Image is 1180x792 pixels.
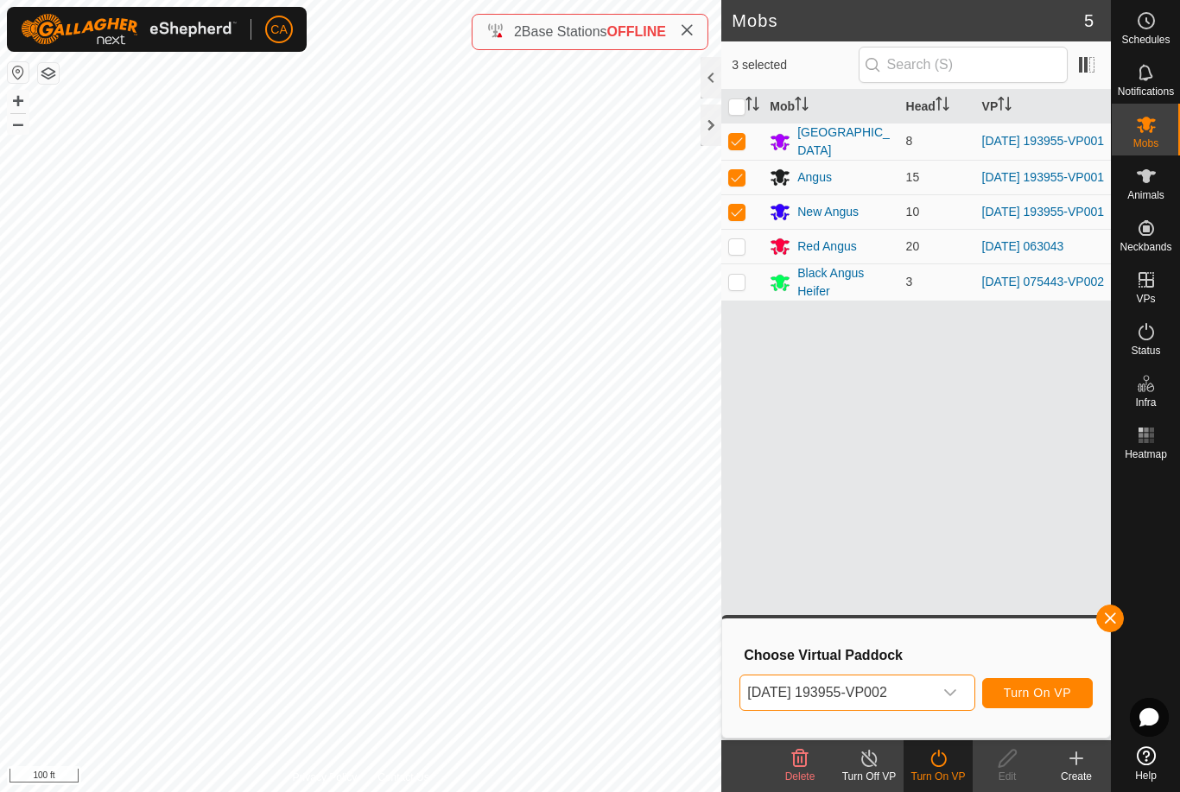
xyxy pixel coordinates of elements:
[933,675,967,710] div: dropdown trigger
[1136,294,1155,304] span: VPs
[38,63,59,84] button: Map Layers
[732,10,1084,31] h2: Mobs
[1120,242,1171,252] span: Neckbands
[377,770,428,785] a: Contact Us
[745,99,759,113] p-sorticon: Activate to sort
[763,90,898,124] th: Mob
[899,90,975,124] th: Head
[797,264,891,301] div: Black Angus Heifer
[1131,345,1160,356] span: Status
[293,770,358,785] a: Privacy Policy
[906,205,920,219] span: 10
[906,170,920,184] span: 15
[797,168,832,187] div: Angus
[8,113,29,134] button: –
[973,769,1042,784] div: Edit
[8,62,29,83] button: Reset Map
[795,99,809,113] p-sorticon: Activate to sort
[785,770,815,782] span: Delete
[1127,190,1164,200] span: Animals
[522,24,607,39] span: Base Stations
[8,91,29,111] button: +
[1112,739,1180,788] a: Help
[906,239,920,253] span: 20
[1135,770,1157,781] span: Help
[982,134,1104,148] a: [DATE] 193955-VP001
[1004,686,1071,700] span: Turn On VP
[1118,86,1174,97] span: Notifications
[797,203,859,221] div: New Angus
[982,239,1064,253] a: [DATE] 063043
[975,90,1111,124] th: VP
[906,275,913,288] span: 3
[514,24,522,39] span: 2
[1084,8,1094,34] span: 5
[1133,138,1158,149] span: Mobs
[270,21,287,39] span: CA
[607,24,666,39] span: OFFLINE
[797,238,857,256] div: Red Angus
[1042,769,1111,784] div: Create
[21,14,237,45] img: Gallagher Logo
[998,99,1012,113] p-sorticon: Activate to sort
[982,275,1104,288] a: [DATE] 075443-VP002
[904,769,973,784] div: Turn On VP
[732,56,858,74] span: 3 selected
[936,99,949,113] p-sorticon: Activate to sort
[740,675,932,710] span: 2025-08-19 193955-VP002
[1121,35,1170,45] span: Schedules
[982,170,1104,184] a: [DATE] 193955-VP001
[1135,397,1156,408] span: Infra
[982,205,1104,219] a: [DATE] 193955-VP001
[834,769,904,784] div: Turn Off VP
[906,134,913,148] span: 8
[797,124,891,160] div: [GEOGRAPHIC_DATA]
[1125,449,1167,459] span: Heatmap
[744,647,1093,663] h3: Choose Virtual Paddock
[982,678,1093,708] button: Turn On VP
[859,47,1068,83] input: Search (S)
